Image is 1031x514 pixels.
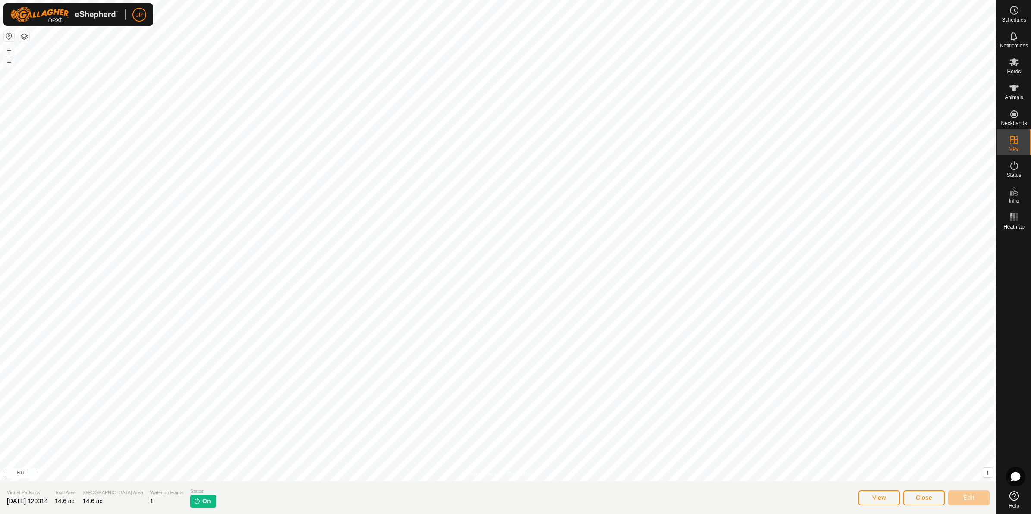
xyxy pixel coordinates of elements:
[1003,224,1025,229] span: Heatmap
[190,488,216,495] span: Status
[983,468,993,477] button: i
[19,31,29,42] button: Map Layers
[987,469,989,476] span: i
[150,498,154,505] span: 1
[4,56,14,67] button: –
[1009,503,1019,508] span: Help
[150,489,183,496] span: Watering Points
[872,494,886,501] span: View
[903,490,945,505] button: Close
[1005,95,1023,100] span: Animals
[4,31,14,41] button: Reset Map
[83,489,143,496] span: [GEOGRAPHIC_DATA] Area
[948,490,990,505] button: Edit
[916,494,932,501] span: Close
[1009,198,1019,204] span: Infra
[202,497,211,506] span: On
[1006,172,1021,178] span: Status
[997,488,1031,512] a: Help
[55,498,75,505] span: 14.6 ac
[7,498,48,505] span: [DATE] 120314
[4,45,14,56] button: +
[7,489,48,496] span: Virtual Paddock
[858,490,900,505] button: View
[83,498,103,505] span: 14.6 ac
[963,494,974,501] span: Edit
[136,10,143,19] span: JP
[194,498,201,505] img: turn-on
[1009,147,1018,152] span: VPs
[464,470,497,478] a: Privacy Policy
[1001,121,1027,126] span: Neckbands
[1002,17,1026,22] span: Schedules
[1000,43,1028,48] span: Notifications
[1007,69,1021,74] span: Herds
[55,489,76,496] span: Total Area
[10,7,118,22] img: Gallagher Logo
[507,470,532,478] a: Contact Us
